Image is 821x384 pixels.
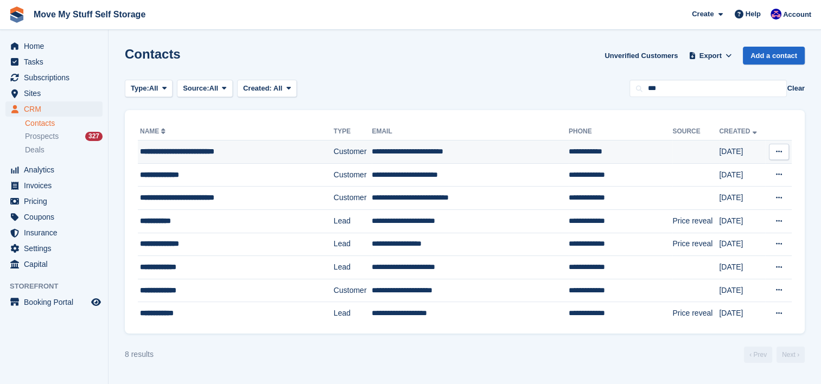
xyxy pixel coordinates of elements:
[672,233,719,256] td: Price reveal
[719,279,765,302] td: [DATE]
[24,194,89,209] span: Pricing
[131,83,149,94] span: Type:
[5,209,103,225] a: menu
[569,123,672,140] th: Phone
[24,225,89,240] span: Insurance
[787,83,805,94] button: Clear
[24,162,89,177] span: Analytics
[783,9,811,20] span: Account
[746,9,761,20] span: Help
[125,47,181,61] h1: Contacts
[334,140,372,164] td: Customer
[237,80,297,98] button: Created: All
[85,132,103,141] div: 327
[5,178,103,193] a: menu
[5,101,103,117] a: menu
[719,127,759,135] a: Created
[372,123,569,140] th: Email
[743,47,805,65] a: Add a contact
[334,279,372,302] td: Customer
[24,209,89,225] span: Coupons
[719,163,765,187] td: [DATE]
[334,123,372,140] th: Type
[5,225,103,240] a: menu
[600,47,682,65] a: Unverified Customers
[719,187,765,210] td: [DATE]
[719,140,765,164] td: [DATE]
[5,295,103,310] a: menu
[10,281,108,292] span: Storefront
[24,70,89,85] span: Subscriptions
[334,302,372,325] td: Lead
[672,123,719,140] th: Source
[149,83,158,94] span: All
[5,194,103,209] a: menu
[243,84,272,92] span: Created:
[273,84,283,92] span: All
[334,256,372,279] td: Lead
[125,349,154,360] div: 8 results
[719,209,765,233] td: [DATE]
[25,118,103,129] a: Contacts
[24,86,89,101] span: Sites
[5,86,103,101] a: menu
[334,209,372,233] td: Lead
[5,257,103,272] a: menu
[692,9,714,20] span: Create
[24,178,89,193] span: Invoices
[672,209,719,233] td: Price reveal
[719,302,765,325] td: [DATE]
[24,295,89,310] span: Booking Portal
[771,9,781,20] img: Jade Whetnall
[140,127,168,135] a: Name
[24,241,89,256] span: Settings
[25,131,103,142] a: Prospects 327
[125,80,173,98] button: Type: All
[744,347,772,363] a: Previous
[24,257,89,272] span: Capital
[699,50,722,61] span: Export
[177,80,233,98] button: Source: All
[742,347,807,363] nav: Page
[25,144,103,156] a: Deals
[5,39,103,54] a: menu
[24,39,89,54] span: Home
[777,347,805,363] a: Next
[686,47,734,65] button: Export
[25,145,44,155] span: Deals
[5,70,103,85] a: menu
[25,131,59,142] span: Prospects
[90,296,103,309] a: Preview store
[5,162,103,177] a: menu
[24,54,89,69] span: Tasks
[9,7,25,23] img: stora-icon-8386f47178a22dfd0bd8f6a31ec36ba5ce8667c1dd55bd0f319d3a0aa187defe.svg
[719,256,765,279] td: [DATE]
[5,54,103,69] a: menu
[209,83,219,94] span: All
[24,101,89,117] span: CRM
[5,241,103,256] a: menu
[334,233,372,256] td: Lead
[719,233,765,256] td: [DATE]
[672,302,719,325] td: Price reveal
[334,187,372,210] td: Customer
[183,83,209,94] span: Source:
[334,163,372,187] td: Customer
[29,5,150,23] a: Move My Stuff Self Storage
